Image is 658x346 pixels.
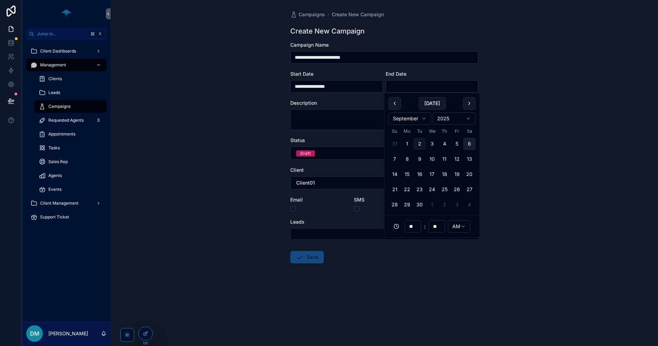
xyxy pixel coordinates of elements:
[35,128,106,140] a: Appointments
[438,183,451,196] button: Thursday, September 25th, 2025
[463,198,476,211] button: Saturday, October 4th, 2025
[37,31,86,37] span: Jump to...
[290,228,478,240] button: Select Button
[401,168,413,180] button: Monday, September 15th, 2025
[401,198,413,211] button: Monday, September 29th, 2025
[451,183,463,196] button: Friday, September 26th, 2025
[451,128,463,135] th: Friday
[413,168,426,180] button: Tuesday, September 16th, 2025
[426,183,438,196] button: Wednesday, September 24th, 2025
[419,97,446,110] button: [DATE]
[48,104,70,109] span: Campaigns
[438,138,451,150] button: Thursday, September 4th, 2025
[438,198,451,211] button: Thursday, October 2nd, 2025
[26,211,106,223] a: Support Ticket
[426,198,438,211] button: Wednesday, October 1st, 2025
[413,198,426,211] button: Tuesday, September 30th, 2025
[35,73,106,85] a: Clients
[388,198,401,211] button: Sunday, September 28th, 2025
[290,251,324,263] button: Save
[35,114,106,127] a: Requested Agents3
[48,330,88,337] p: [PERSON_NAME]
[413,183,426,196] button: Tuesday, September 23rd, 2025
[451,198,463,211] button: Friday, October 3rd, 2025
[388,168,401,180] button: Sunday, September 14th, 2025
[401,153,413,165] button: Monday, September 8th, 2025
[354,197,365,203] span: SMS
[451,153,463,165] button: Friday, September 12th, 2025
[48,118,84,123] span: Requested Agents
[30,329,39,338] span: DM
[388,128,401,135] th: Sunday
[26,59,106,71] a: Management
[413,138,426,150] button: Today, Tuesday, September 2nd, 2025
[413,128,426,135] th: Tuesday
[426,138,438,150] button: Wednesday, September 3rd, 2025
[290,42,329,48] span: Campaign Name
[61,8,72,19] img: App logo
[388,219,476,233] div: :
[388,128,476,211] table: September 2025
[401,183,413,196] button: Monday, September 22nd, 2025
[388,183,401,196] button: Sunday, September 21st, 2025
[26,45,106,57] a: Client Dashboards
[332,11,384,18] a: Create New Campaign
[426,128,438,135] th: Wednesday
[438,168,451,180] button: Thursday, September 18th, 2025
[401,138,413,150] button: Monday, September 1st, 2025
[290,219,304,225] span: Leads
[22,40,111,232] div: scrollable content
[48,90,60,95] span: Leads
[463,183,476,196] button: Saturday, September 27th, 2025
[290,147,478,160] button: Select Button
[463,138,476,150] button: Saturday, September 6th, 2025
[94,116,102,124] div: 3
[40,200,78,206] span: Client Management
[35,183,106,196] a: Events
[290,197,303,203] span: Email
[388,153,401,165] button: Sunday, September 7th, 2025
[300,150,311,157] div: Draft
[463,168,476,180] button: Saturday, September 20th, 2025
[48,173,62,178] span: Agents
[451,138,463,150] button: Friday, September 5th, 2025
[290,137,305,143] span: Status
[296,179,315,186] span: Client01
[35,142,106,154] a: Tasks
[35,169,106,182] a: Agents
[290,100,317,106] span: Description
[299,11,325,18] span: Campaigns
[438,128,451,135] th: Thursday
[438,153,451,165] button: Thursday, September 11th, 2025
[26,197,106,209] a: Client Management
[40,62,66,68] span: Management
[48,76,62,82] span: Clients
[290,26,365,36] h1: Create New Campaign
[290,11,325,18] a: Campaigns
[48,159,68,165] span: Sales Rep
[35,100,106,113] a: Campaigns
[26,28,106,40] button: Jump to...K
[386,71,406,77] span: End Date
[413,153,426,165] button: Tuesday, September 9th, 2025
[463,128,476,135] th: Saturday
[290,167,304,173] span: Client
[48,145,60,151] span: Tasks
[388,138,401,150] button: Sunday, August 31st, 2025
[48,131,75,137] span: Appointments
[48,187,62,192] span: Events
[35,156,106,168] a: Sales Rep
[290,176,478,189] button: Select Button
[426,153,438,165] button: Wednesday, September 10th, 2025
[35,86,106,99] a: Leads
[463,153,476,165] button: Saturday, September 13th, 2025
[451,168,463,180] button: Friday, September 19th, 2025
[40,214,69,220] span: Support Ticket
[290,71,313,77] span: Start Date
[40,48,76,54] span: Client Dashboards
[401,128,413,135] th: Monday
[426,168,438,180] button: Wednesday, September 17th, 2025
[97,31,103,37] span: K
